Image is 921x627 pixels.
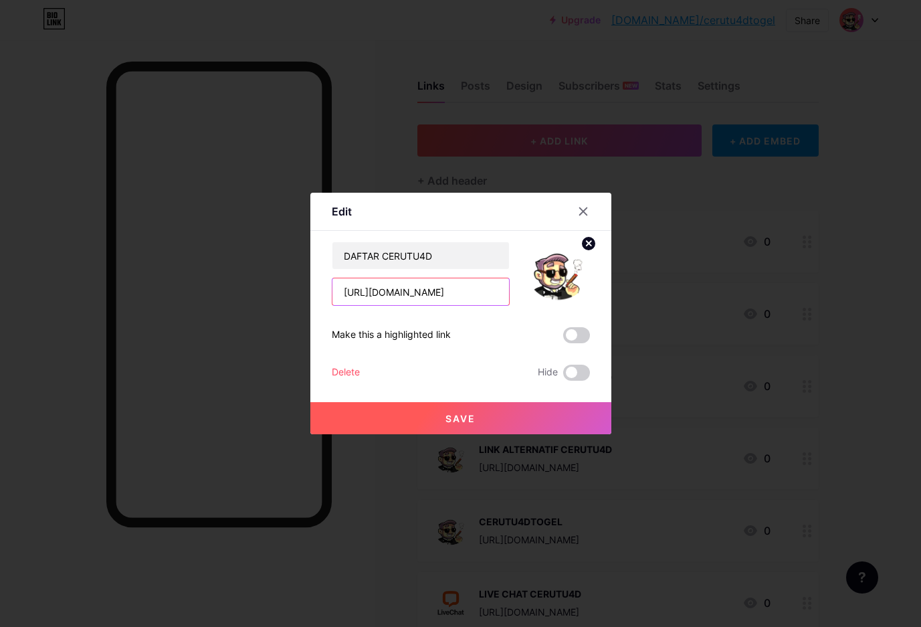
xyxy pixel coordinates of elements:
div: Delete [332,365,360,381]
input: Title [332,242,509,269]
img: link_thumbnail [526,242,590,306]
input: URL [332,278,509,305]
span: Hide [538,365,558,381]
button: Save [310,402,611,434]
span: Save [445,413,476,424]
div: Edit [332,203,352,219]
div: Make this a highlighted link [332,327,451,343]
